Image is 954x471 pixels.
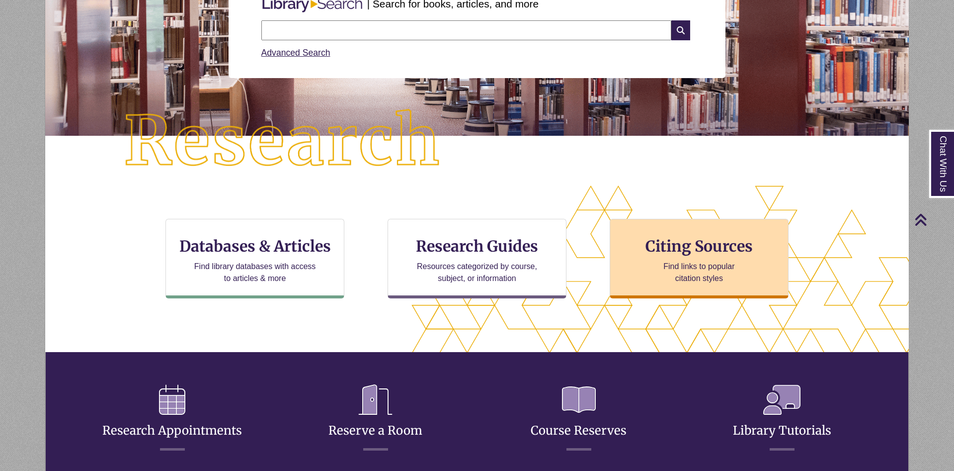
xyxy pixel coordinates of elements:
[102,399,242,438] a: Research Appointments
[914,213,952,226] a: Back to Top
[388,219,566,298] a: Research Guides Resources categorized by course, subject, or information
[396,237,558,256] h3: Research Guides
[190,261,320,284] p: Find library databases with access to articles & more
[638,237,760,256] h3: Citing Sources
[328,399,422,438] a: Reserve a Room
[165,219,344,298] a: Databases & Articles Find library databases with access to articles & more
[733,399,831,438] a: Library Tutorials
[174,237,336,256] h3: Databases & Articles
[261,48,330,58] a: Advanced Search
[610,219,789,298] a: Citing Sources Find links to popular citation styles
[88,74,477,209] img: Research
[531,399,627,438] a: Course Reserves
[671,20,690,40] i: Search
[650,261,747,284] p: Find links to popular citation styles
[412,261,542,284] p: Resources categorized by course, subject, or information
